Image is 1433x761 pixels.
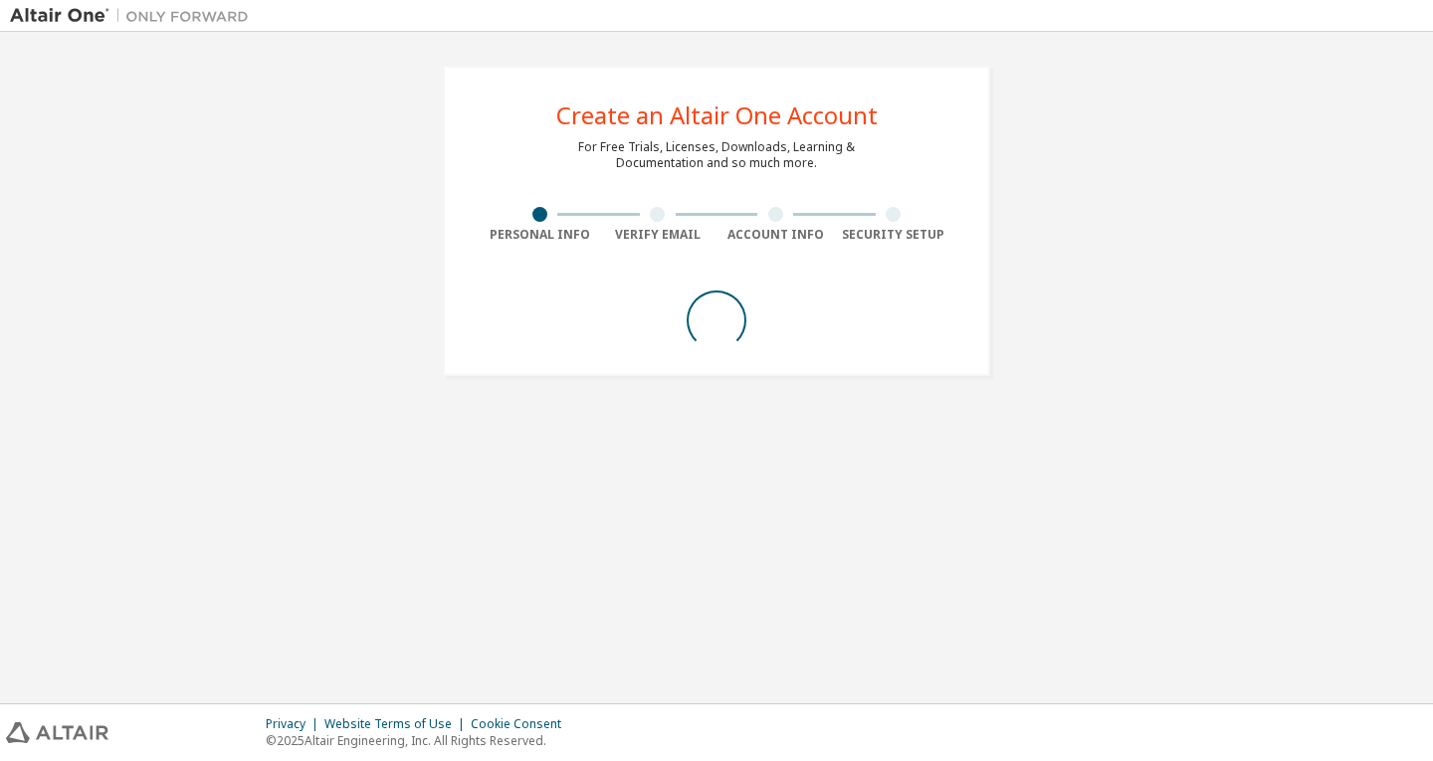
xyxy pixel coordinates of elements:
div: Verify Email [599,227,717,243]
p: © 2025 Altair Engineering, Inc. All Rights Reserved. [266,732,573,749]
div: Website Terms of Use [324,716,471,732]
div: Personal Info [481,227,599,243]
div: Privacy [266,716,324,732]
div: Cookie Consent [471,716,573,732]
img: altair_logo.svg [6,722,108,743]
img: Altair One [10,6,259,26]
div: Account Info [716,227,835,243]
div: Security Setup [835,227,953,243]
div: For Free Trials, Licenses, Downloads, Learning & Documentation and so much more. [578,139,855,171]
div: Create an Altair One Account [556,103,878,127]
